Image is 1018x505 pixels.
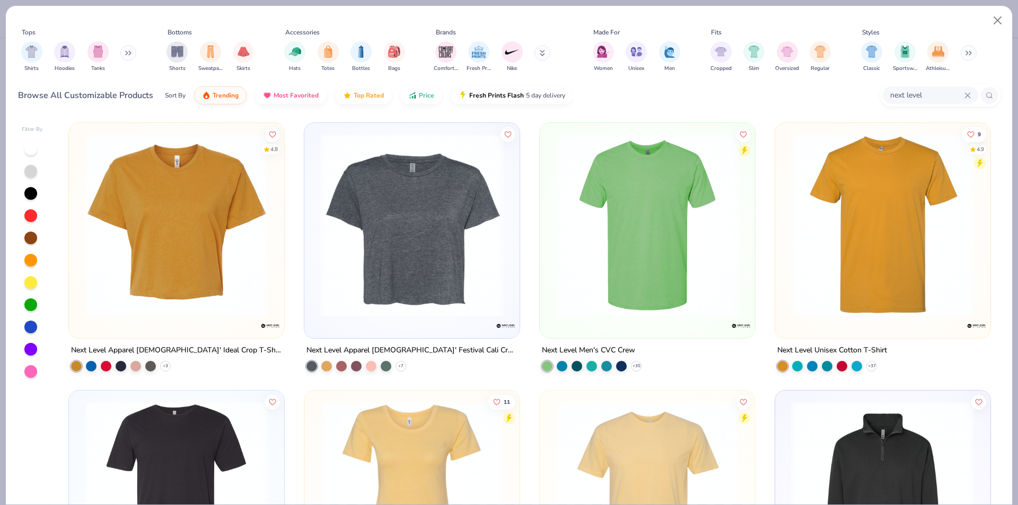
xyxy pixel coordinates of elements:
span: Nike [507,65,517,73]
div: filter for Women [593,41,614,73]
span: Top Rated [354,91,384,100]
input: Try "T-Shirt" [889,89,964,101]
span: Skirts [236,65,250,73]
span: Trending [213,91,239,100]
img: Athleisure Image [932,46,944,58]
button: filter button [775,41,799,73]
div: filter for Fresh Prints [467,41,491,73]
button: Price [400,86,442,104]
button: filter button [284,41,305,73]
button: filter button [659,41,680,73]
span: Price [419,91,434,100]
button: Like [971,394,986,409]
button: filter button [166,41,188,73]
button: Top Rated [335,86,392,104]
img: flash.gif [459,91,467,100]
img: Hoodies Image [59,46,71,58]
span: Sweatpants [198,65,223,73]
button: Like [501,127,515,141]
div: filter for Slim [743,41,765,73]
div: Fits [711,28,722,37]
div: filter for Sweatpants [198,41,223,73]
div: filter for Oversized [775,41,799,73]
div: filter for Cropped [710,41,732,73]
img: Women Image [597,46,609,58]
span: 5 day delivery [526,90,565,102]
button: filter button [318,41,339,73]
img: Regular Image [814,46,827,58]
img: trending.gif [202,91,210,100]
button: filter button [198,41,223,73]
span: + 7 [398,363,403,369]
div: filter for Men [659,41,680,73]
div: filter for Totes [318,41,339,73]
span: Sportswear [893,65,917,73]
img: TopRated.gif [343,91,352,100]
button: filter button [743,41,765,73]
span: Totes [321,65,335,73]
div: Styles [862,28,880,37]
button: filter button [21,41,42,73]
span: 9 [978,131,981,137]
img: Fresh Prints Image [471,44,487,60]
div: Sort By [165,91,186,100]
span: Unisex [628,65,644,73]
div: filter for Classic [861,41,882,73]
button: filter button [350,41,372,73]
span: Tanks [91,65,105,73]
div: filter for Regular [810,41,831,73]
span: Slim [749,65,759,73]
button: filter button [893,41,917,73]
span: Regular [811,65,830,73]
div: filter for Athleisure [926,41,950,73]
div: Next Level Apparel [DEMOGRAPHIC_DATA]' Festival Cali Crop T-Shirt [306,344,517,357]
img: Oversized Image [781,46,793,58]
span: Shorts [169,65,186,73]
div: filter for Nike [502,41,523,73]
img: Next Level Apparel logo [260,315,281,336]
button: Close [988,11,1008,31]
span: Bottles [352,65,370,73]
img: Comfort Colors Image [438,44,454,60]
div: filter for Tanks [87,41,109,73]
img: Skirts Image [238,46,250,58]
span: Fresh Prints Flash [469,91,524,100]
button: Like [266,394,280,409]
img: Shorts Image [171,46,183,58]
button: filter button [810,41,831,73]
img: f292c63a-e90a-4951-9473-8689ee53e48b [786,134,980,317]
img: Next Level Apparel logo [495,315,516,336]
img: 9cbd8137-0d00-4557-8195-a4c59e931756 [744,134,938,317]
button: Like [266,127,280,141]
div: Brands [436,28,456,37]
span: Men [664,65,675,73]
div: Next Level Unisex Cotton T-Shirt [777,344,887,357]
img: Cropped Image [715,46,727,58]
img: Slim Image [748,46,760,58]
button: Like [736,127,751,141]
img: Bottles Image [355,46,367,58]
span: + 3 [163,363,168,369]
div: filter for Hats [284,41,305,73]
button: filter button [502,41,523,73]
button: Fresh Prints Flash5 day delivery [451,86,573,104]
span: Classic [863,65,880,73]
div: 4.8 [271,145,278,153]
div: Next Level Apparel [DEMOGRAPHIC_DATA]' Ideal Crop T-Shirt [71,344,282,357]
button: filter button [467,41,491,73]
button: filter button [626,41,647,73]
button: filter button [233,41,254,73]
span: 11 [504,399,510,404]
div: filter for Comfort Colors [434,41,458,73]
div: filter for Sportswear [893,41,917,73]
img: Unisex Image [630,46,643,58]
img: Next Level Apparel logo [966,315,987,336]
button: filter button [54,41,75,73]
div: filter for Bottles [350,41,372,73]
img: most_fav.gif [263,91,271,100]
img: Nike Image [504,44,520,60]
img: Hats Image [289,46,301,58]
button: filter button [861,41,882,73]
div: Accessories [285,28,320,37]
button: filter button [434,41,458,73]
